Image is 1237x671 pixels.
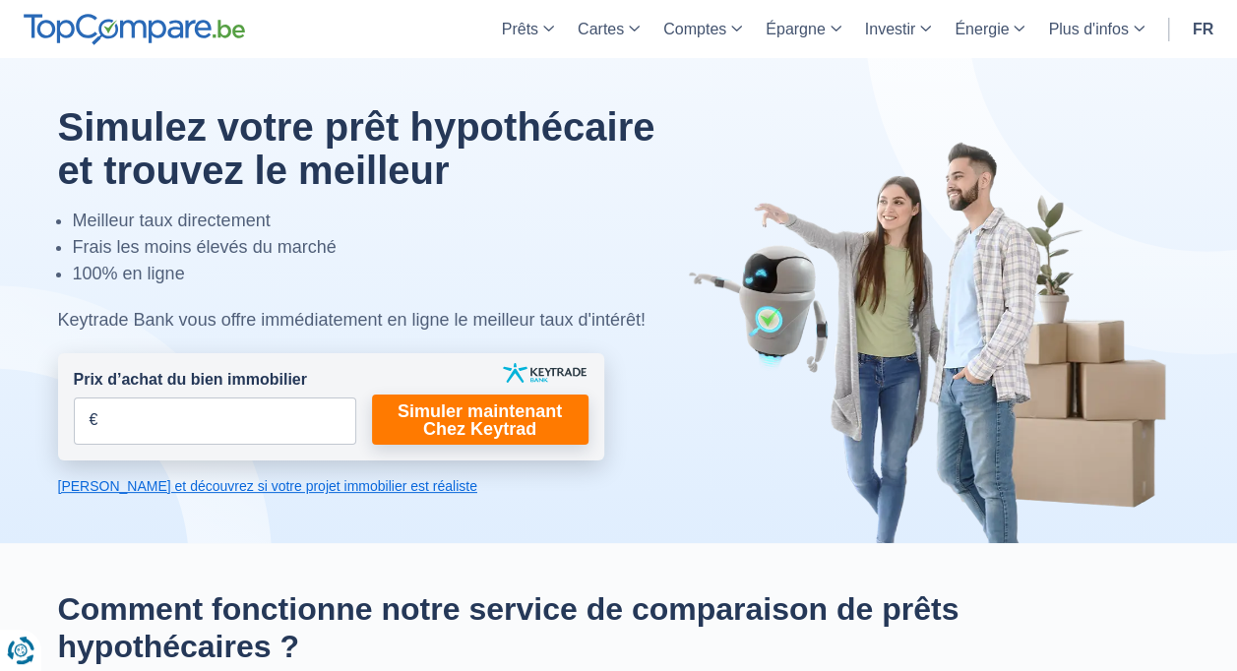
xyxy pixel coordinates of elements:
span: € [90,409,98,432]
img: image-hero [688,140,1180,543]
li: Frais les moins élevés du marché [73,234,701,261]
img: TopCompare [24,14,245,45]
a: Simuler maintenant Chez Keytrad [372,395,588,445]
h2: Comment fonctionne notre service de comparaison de prêts hypothécaires ? [58,590,1180,666]
li: Meilleur taux directement [73,208,701,234]
label: Prix d’achat du bien immobilier [74,369,307,392]
h1: Simulez votre prêt hypothécaire et trouvez le meilleur [58,105,701,192]
div: Keytrade Bank vous offre immédiatement en ligne le meilleur taux d'intérêt! [58,307,701,334]
li: 100% en ligne [73,261,701,287]
a: [PERSON_NAME] et découvrez si votre projet immobilier est réaliste [58,476,604,496]
img: keytrade [503,363,587,383]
